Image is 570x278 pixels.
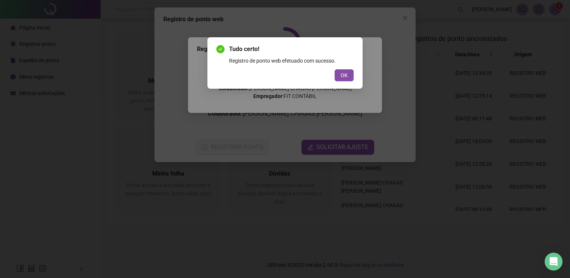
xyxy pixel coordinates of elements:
div: Open Intercom Messenger [545,253,563,271]
button: OK [335,69,354,81]
span: Tudo certo! [229,45,354,54]
span: check-circle [216,45,225,53]
span: OK [341,71,348,79]
div: Registro de ponto web efetuado com sucesso. [229,57,354,65]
